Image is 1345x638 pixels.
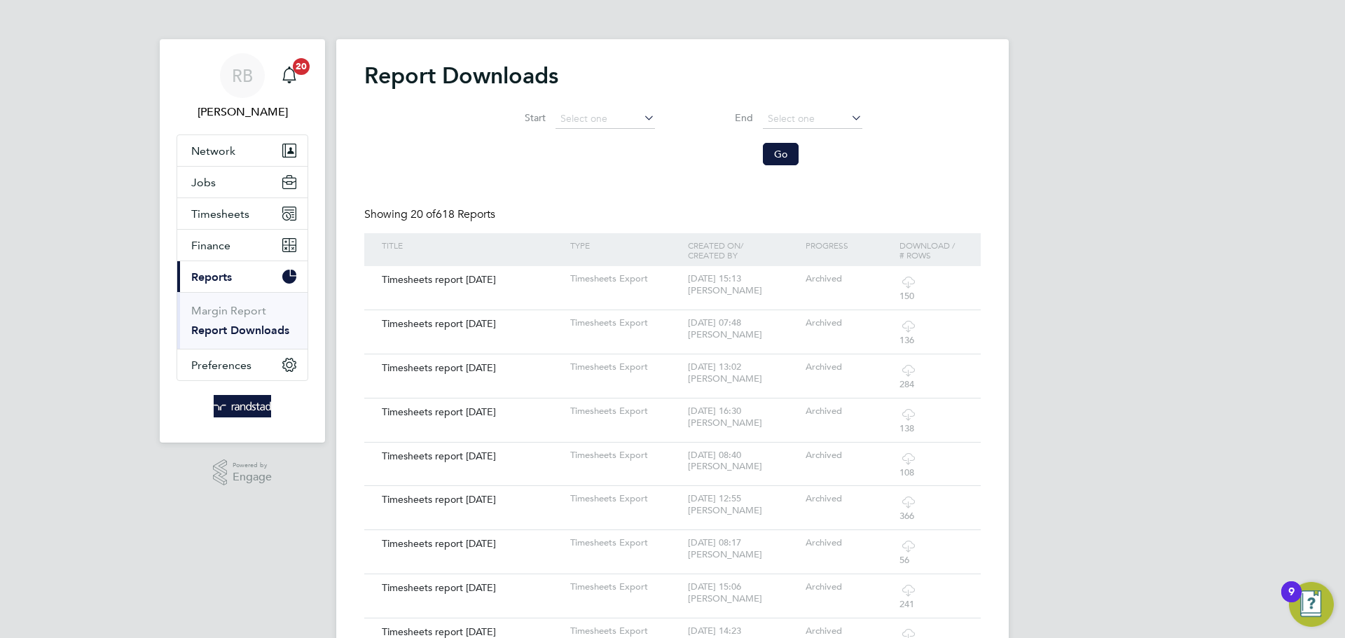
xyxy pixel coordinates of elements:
span: [PERSON_NAME] [688,373,762,384]
div: Title [378,233,567,257]
span: 20 of [411,207,436,221]
span: Powered by [233,459,272,471]
div: Timesheets Export [567,574,684,600]
div: Timesheets Export [567,486,684,512]
input: Select one [763,109,862,129]
div: Timesheets Export [567,443,684,469]
span: Timesheets [191,207,249,221]
div: 9 [1288,592,1295,610]
div: [DATE] 16:30 [684,398,802,436]
div: Archived [802,486,896,512]
div: Timesheets Export [567,354,684,380]
a: Margin Report [191,304,266,317]
button: Preferences [177,349,308,380]
span: Engage [233,471,272,483]
label: Start [483,111,546,124]
span: 20 [293,58,310,75]
div: [DATE] 15:13 [684,266,802,304]
span: Preferences [191,359,251,372]
h2: Report Downloads [364,62,981,90]
span: [PERSON_NAME] [688,284,762,296]
div: Timesheets report [DATE] [378,310,567,337]
div: Timesheets report [DATE] [378,398,567,425]
button: Timesheets [177,198,308,229]
div: Download / [896,233,967,267]
div: Showing [364,207,498,222]
span: Robert Beecham [177,104,308,120]
span: [PERSON_NAME] [688,504,762,516]
nav: Main navigation [160,39,325,443]
div: Timesheets Export [567,398,684,424]
div: Archived [802,398,896,424]
button: Network [177,135,308,166]
div: Timesheets report [DATE] [378,574,567,601]
div: [DATE] 08:40 [684,443,802,480]
a: 20 [275,53,303,98]
div: Reports [177,292,308,349]
div: Timesheets Export [567,310,684,336]
span: [PERSON_NAME] [688,548,762,560]
div: Timesheets report [DATE] [378,266,567,293]
div: Archived [802,574,896,600]
div: Timesheets report [DATE] [378,486,567,513]
span: 150 [899,290,914,302]
span: 366 [899,510,914,522]
span: Finance [191,239,230,252]
span: / Created By [688,240,743,261]
span: # Rows [899,249,931,261]
span: [PERSON_NAME] [688,460,762,472]
span: [PERSON_NAME] [688,328,762,340]
button: Go [763,143,799,165]
span: 241 [899,598,914,610]
div: Timesheets report [DATE] [378,354,567,381]
span: RB [232,67,253,85]
span: 56 [899,554,909,566]
input: Select one [556,109,655,129]
div: Type [567,233,684,257]
div: [DATE] 15:06 [684,574,802,612]
span: Reports [191,270,232,284]
span: Network [191,144,235,158]
button: Jobs [177,167,308,197]
span: 284 [899,378,914,390]
div: Timesheets report [DATE] [378,443,567,469]
button: Reports [177,261,308,292]
div: Archived [802,530,896,556]
a: Go to home page [177,395,308,417]
a: Report Downloads [191,324,289,337]
div: Archived [802,354,896,380]
div: [DATE] 07:48 [684,310,802,348]
span: 138 [899,422,914,434]
span: Jobs [191,176,216,189]
a: Powered byEngage [213,459,273,486]
label: End [690,111,753,124]
div: Timesheets report [DATE] [378,530,567,557]
div: [DATE] 08:17 [684,530,802,568]
div: Archived [802,266,896,292]
span: 136 [899,334,914,346]
span: [PERSON_NAME] [688,417,762,429]
span: 618 Reports [411,207,495,221]
div: Timesheets Export [567,530,684,556]
div: [DATE] 12:55 [684,486,802,524]
div: [DATE] 13:02 [684,354,802,392]
span: [PERSON_NAME] [688,592,762,604]
div: Created On [684,233,802,267]
div: Timesheets Export [567,266,684,292]
img: randstad-logo-retina.png [214,395,272,417]
span: 108 [899,466,914,478]
a: RB[PERSON_NAME] [177,53,308,120]
button: Open Resource Center, 9 new notifications [1289,582,1334,627]
div: Archived [802,443,896,469]
div: Progress [802,233,896,257]
button: Finance [177,230,308,261]
div: Archived [802,310,896,336]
